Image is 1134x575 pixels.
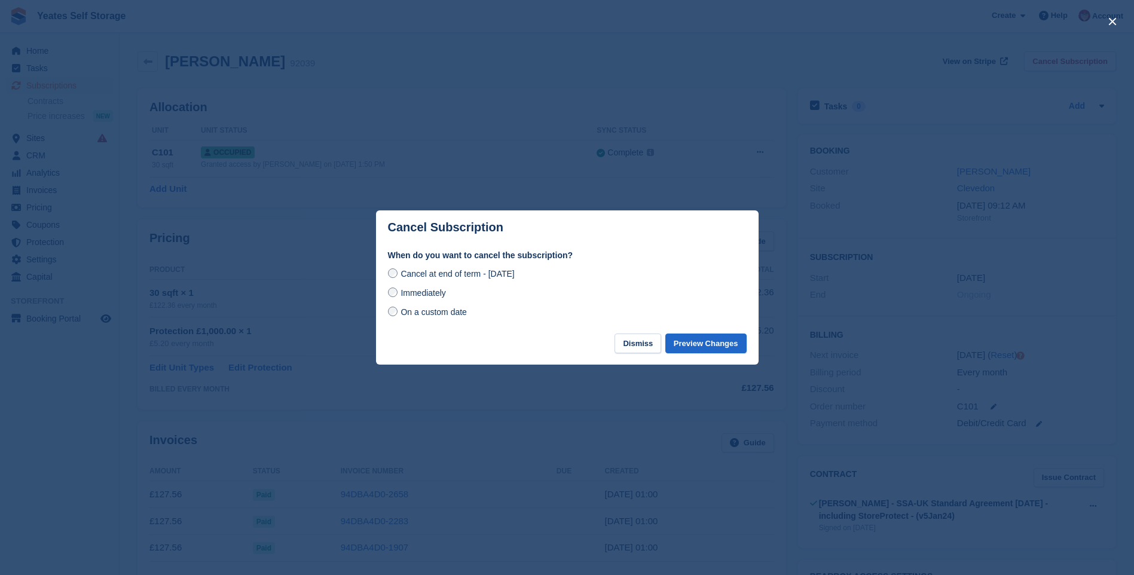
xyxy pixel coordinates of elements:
span: Cancel at end of term - [DATE] [401,269,514,279]
button: Preview Changes [665,334,747,353]
span: On a custom date [401,307,467,317]
input: Immediately [388,287,398,297]
button: Dismiss [615,334,661,353]
input: Cancel at end of term - [DATE] [388,268,398,278]
input: On a custom date [388,307,398,316]
button: close [1103,12,1122,31]
p: Cancel Subscription [388,221,503,234]
label: When do you want to cancel the subscription? [388,249,747,262]
span: Immediately [401,288,445,298]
